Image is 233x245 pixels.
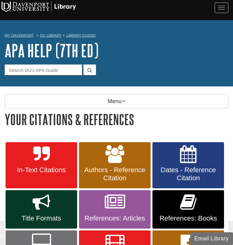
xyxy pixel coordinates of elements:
[2,2,76,12] img: Davenport University Logo
[152,190,224,229] a: References: Books
[84,166,146,182] span: Authors - Reference Citation
[190,232,233,245] button: Email Library
[6,190,77,229] a: Title Formats
[10,166,73,174] span: In-Text Citations
[152,142,224,189] a: Dates - Reference Citation
[5,64,82,75] input: Search DU's APA Guide
[84,214,146,222] span: References: Articles
[6,142,77,189] a: In-Text Citations
[79,142,151,189] a: Authors - Reference Citation
[5,112,228,127] h1: Your Citations & References
[5,41,99,60] a: APA Help (7th Ed)
[66,33,96,37] a: Library Guides
[79,190,151,229] a: References: Articles
[5,33,33,38] a: My Davenport
[157,166,219,182] span: Dates - Reference Citation
[157,214,219,222] span: References: Books
[10,214,73,222] span: Title Formats
[40,33,61,37] a: DU Library
[5,94,228,108] p: Menu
